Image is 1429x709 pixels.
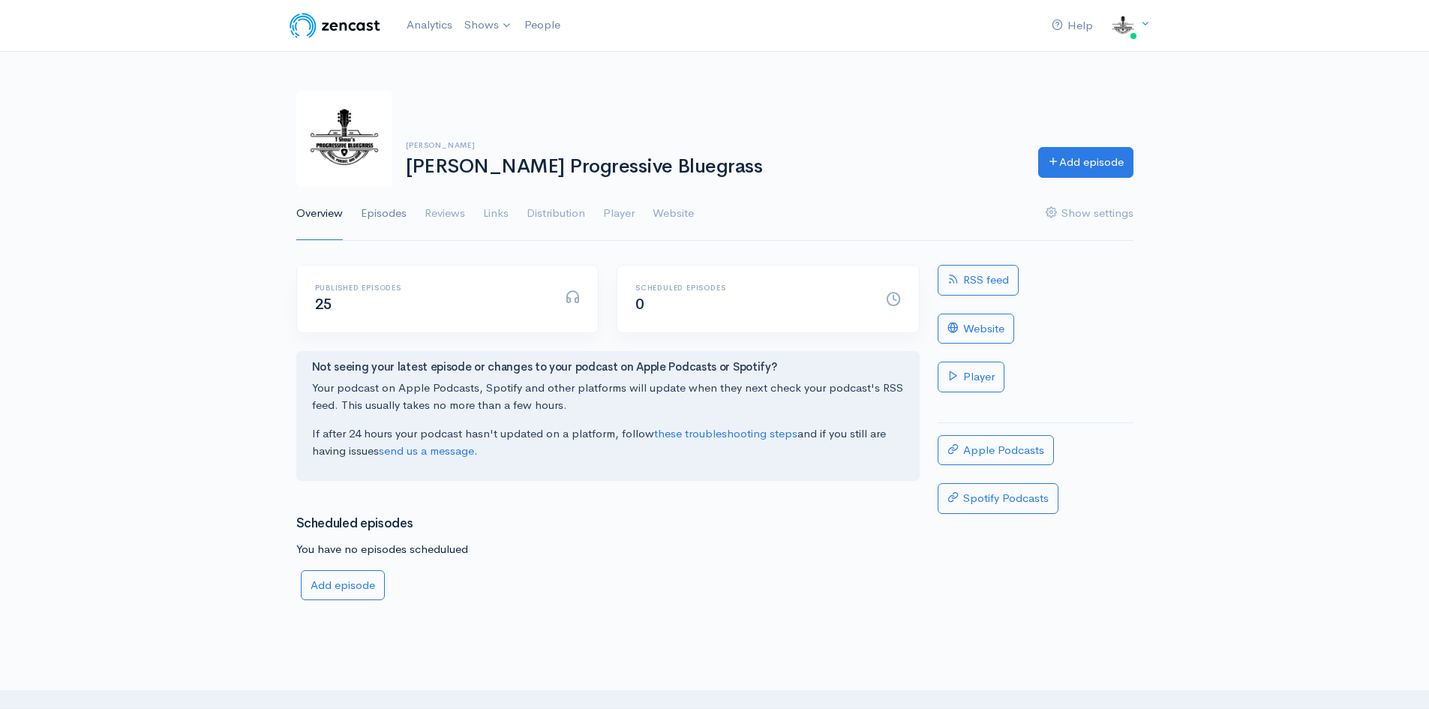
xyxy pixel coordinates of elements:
a: these troubleshooting steps [654,426,797,440]
a: Player [938,362,1004,392]
a: Overview [296,187,343,241]
h6: Scheduled episodes [635,284,868,292]
a: Links [483,187,509,241]
a: Episodes [361,187,407,241]
a: Player [603,187,635,241]
h3: Scheduled episodes [296,517,920,531]
a: Website [938,314,1014,344]
h6: [PERSON_NAME] [406,141,1020,149]
a: Add episode [1038,147,1133,178]
a: Website [653,187,694,241]
a: Spotify Podcasts [938,483,1058,514]
h1: [PERSON_NAME] Progressive Bluegrass [406,156,1020,178]
a: Help [1046,10,1099,42]
p: Your podcast on Apple Podcasts, Spotify and other platforms will update when they next check your... [312,380,904,413]
p: If after 24 hours your podcast hasn't updated on a platform, follow and if you still are having i... [312,425,904,459]
a: Show settings [1046,187,1133,241]
a: Analytics [401,9,458,41]
span: 25 [315,295,332,314]
a: Reviews [425,187,465,241]
a: Apple Podcasts [938,435,1054,466]
a: Shows [458,9,518,42]
a: send us a message [379,443,474,458]
h6: Published episodes [315,284,548,292]
a: People [518,9,566,41]
a: Distribution [527,187,585,241]
a: Add episode [301,570,385,601]
h4: Not seeing your latest episode or changes to your podcast on Apple Podcasts or Spotify? [312,361,904,374]
p: You have no episodes schedulued [296,541,920,558]
img: ... [1108,11,1138,41]
span: 0 [635,295,644,314]
img: ZenCast Logo [287,11,383,41]
a: RSS feed [938,265,1019,296]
